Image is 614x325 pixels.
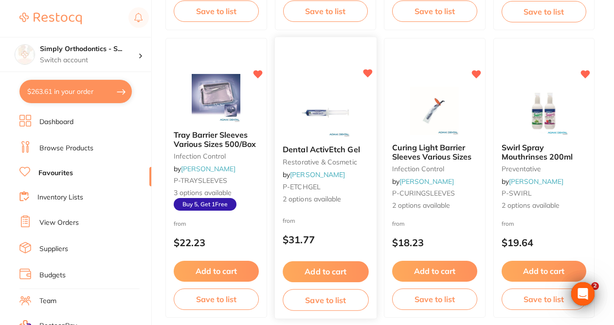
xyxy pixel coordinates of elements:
a: Favourites [38,168,73,178]
span: 3 options available [174,188,259,198]
button: Add to cart [392,261,477,281]
a: Budgets [39,271,66,280]
a: [PERSON_NAME] [399,177,454,186]
small: restorative & cosmetic [283,158,368,166]
span: Swirl Spray Mouthrinses 200ml [502,143,573,161]
button: Save to list [392,0,477,22]
small: infection control [392,165,477,173]
small: preventative [502,165,587,173]
a: View Orders [39,218,79,228]
span: P-SWIRL [502,189,532,198]
button: Save to list [392,289,477,310]
p: Switch account [40,55,138,65]
img: Curing Light Barrier Sleeves Various Sizes [403,87,466,135]
span: 2 options available [392,201,477,211]
span: Buy 5, Get 1 Free [174,198,236,211]
button: Save to list [174,0,259,22]
span: by [502,177,563,186]
span: P-ETCHGEL [283,182,321,191]
b: Dental ActivEtch Gel [283,145,368,155]
a: Dashboard [39,117,73,127]
img: Dental ActivEtch Gel [293,89,357,138]
a: Inventory Lists [37,193,83,202]
button: Save to list [502,1,587,22]
button: Save to list [502,289,587,310]
button: Add to cart [174,261,259,281]
img: Simply Orthodontics - Sydenham [15,45,35,64]
span: 2 options available [283,195,368,205]
p: $22.23 [174,237,259,248]
span: Dental ActivEtch Gel [283,145,360,155]
span: 2 options available [502,201,587,211]
span: P-TRAYSLEEVES [174,176,227,185]
span: from [392,220,405,227]
span: from [502,220,514,227]
span: by [283,171,345,180]
small: infection control [174,152,259,160]
button: $263.61 in your order [19,80,132,103]
a: Suppliers [39,244,68,254]
p: $18.23 [392,237,477,248]
a: Restocq Logo [19,7,82,30]
p: $31.77 [283,235,368,246]
h4: Simply Orthodontics - Sydenham [40,44,138,54]
a: [PERSON_NAME] [509,177,563,186]
button: Save to list [283,0,368,22]
span: from [174,220,186,227]
button: Add to cart [283,261,368,282]
b: Curing Light Barrier Sleeves Various Sizes [392,143,477,161]
span: Tray Barrier Sleeves Various Sizes 500/Box [174,130,256,148]
span: from [283,217,295,224]
a: [PERSON_NAME] [290,171,345,180]
a: Browse Products [39,144,93,153]
img: Restocq Logo [19,13,82,24]
span: 2 [591,282,599,290]
span: Curing Light Barrier Sleeves Various Sizes [392,143,471,161]
button: Add to cart [502,261,587,281]
span: P-CURINGSLEEVES [392,189,455,198]
div: Open Intercom Messenger [571,282,595,306]
b: Tray Barrier Sleeves Various Sizes 500/Box [174,130,259,148]
b: Swirl Spray Mouthrinses 200ml [502,143,587,161]
img: Swirl Spray Mouthrinses 200ml [512,87,576,135]
button: Save to list [174,289,259,310]
button: Save to list [283,289,368,311]
a: Team [39,296,56,306]
img: Tray Barrier Sleeves Various Sizes 500/Box [184,74,248,123]
a: [PERSON_NAME] [181,164,235,173]
span: by [174,164,235,173]
p: $19.64 [502,237,587,248]
span: by [392,177,454,186]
